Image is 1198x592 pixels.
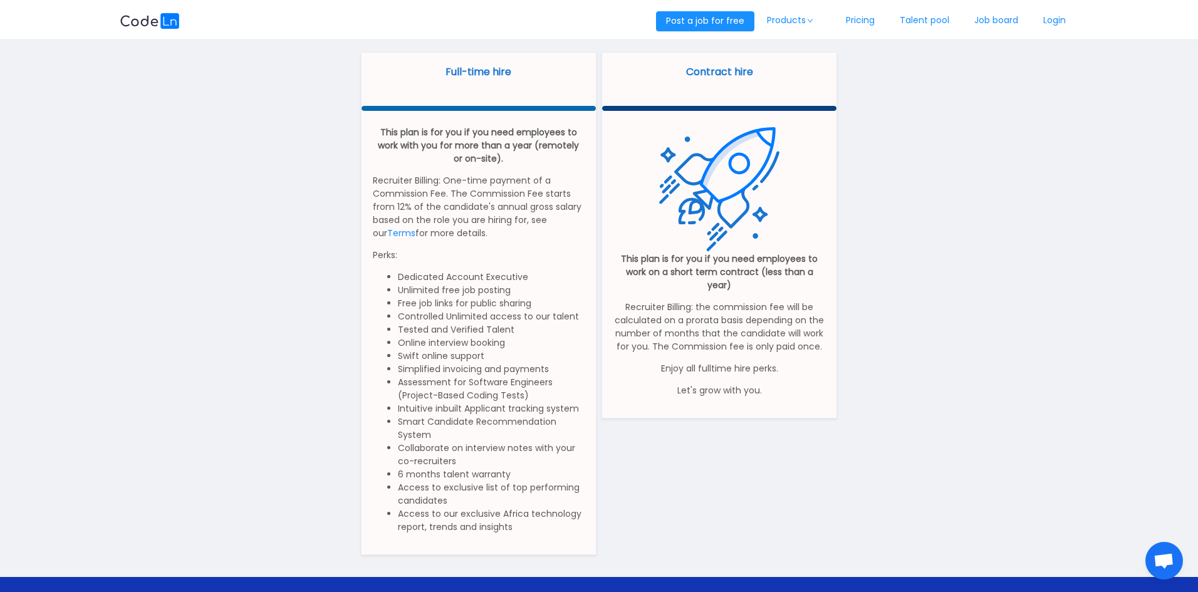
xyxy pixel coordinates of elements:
p: Contract hire [614,65,825,80]
p: This plan is for you if you need employees to work with you for more than a year (remotely or on-... [373,126,584,165]
li: Controlled Unlimited access to our talent [398,310,584,323]
p: This plan is for you if you need employees to work on a short term contract (less than a year) [614,252,825,292]
li: Free job links for public sharing [398,297,584,310]
li: Access to our exclusive Africa technology report, trends and insights [398,507,584,534]
button: Post a job for free [656,11,754,31]
p: Recruiter Billing: One-time payment of a Commission Fee. The Commission Fee starts from 12% of th... [373,174,584,240]
li: Tested and Verified Talent [398,323,584,336]
a: Open chat [1145,542,1183,579]
a: Post a job for free [656,14,754,27]
li: Swift online support [398,350,584,363]
i: icon: down [806,18,814,24]
li: Online interview booking [398,336,584,350]
li: Intuitive inbuilt Applicant tracking system [398,402,584,415]
img: logobg.f302741d.svg [120,13,180,29]
p: Let's grow with you. [614,384,825,397]
li: 6 months talent warranty [398,468,584,481]
p: Recruiter Billing: the commission fee will be calculated on a prorata basis depending on the numb... [614,301,825,353]
li: Collaborate on interview notes with your co-recruiters [398,442,584,468]
li: Simplified invoicing and payments [398,363,584,376]
p: Full-time hire [373,65,584,80]
a: Terms [387,227,415,239]
li: Access to exclusive list of top performing candidates [398,481,584,507]
p: Perks: [373,249,584,262]
p: Enjoy all fulltime hire perks. [614,362,825,375]
li: Assessment for Software Engineers (Project-Based Coding Tests) [398,376,584,402]
li: Unlimited free job posting [398,284,584,297]
li: Smart Candidate Recommendation System [398,415,584,442]
li: Dedicated Account Executive [398,271,584,284]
